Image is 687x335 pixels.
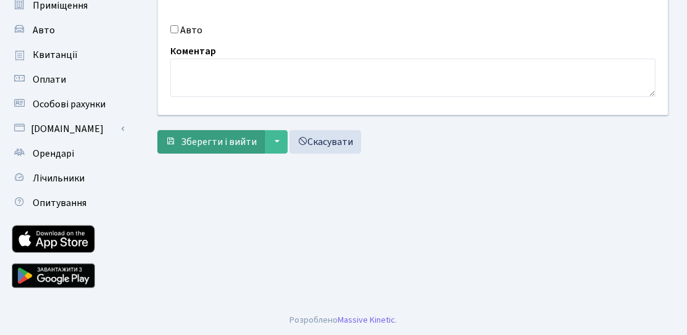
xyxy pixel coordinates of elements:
[33,196,86,210] span: Опитування
[6,67,130,92] a: Оплати
[6,43,130,67] a: Квитанції
[6,92,130,117] a: Особові рахунки
[33,48,78,62] span: Квитанції
[6,141,130,166] a: Орендарі
[33,172,85,185] span: Лічильники
[33,23,55,37] span: Авто
[33,97,106,111] span: Особові рахунки
[33,147,74,160] span: Орендарі
[180,23,202,38] label: Авто
[6,117,130,141] a: [DOMAIN_NAME]
[6,18,130,43] a: Авто
[181,135,257,149] span: Зберегти і вийти
[6,191,130,215] a: Опитування
[170,44,216,59] label: Коментар
[157,130,265,154] button: Зберегти і вийти
[289,130,361,154] a: Скасувати
[6,166,130,191] a: Лічильники
[290,313,398,327] div: Розроблено .
[33,73,66,86] span: Оплати
[338,313,396,326] a: Massive Kinetic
